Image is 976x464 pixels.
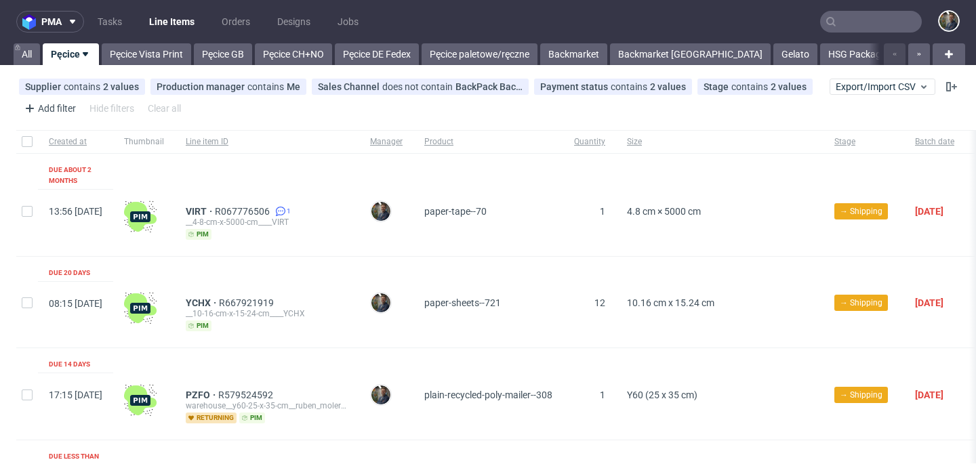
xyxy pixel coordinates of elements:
button: Export/Import CSV [830,79,935,95]
span: → Shipping [840,205,882,217]
a: Pęcice CH+NO [255,43,332,65]
span: contains [611,81,650,92]
span: 12 [594,297,605,308]
span: Manager [370,136,403,148]
span: 13:56 [DATE] [49,206,102,217]
img: Maciej Sobola [371,293,390,312]
span: Export/Import CSV [836,81,929,92]
span: Line item ID [186,136,348,148]
div: warehouse__y60-25-x-35-cm__ruben_molero_hueso__PZFO [186,400,348,411]
span: 1 [287,206,291,217]
a: Pęcice DE Fedex [335,43,419,65]
a: Pęcice paletowe/ręczne [422,43,537,65]
span: Quantity [574,136,605,148]
a: R579524592 [218,389,276,400]
a: R667921919 [219,297,277,308]
img: Maciej Sobola [371,385,390,404]
img: Maciej Sobola [939,12,958,30]
span: paper-tape--70 [424,206,487,217]
a: VIRT [186,206,215,217]
div: __4-8-cm-x-5000-cm____VIRT [186,217,348,228]
a: Line Items [141,11,203,33]
span: Product [424,136,552,148]
span: contains [64,81,103,92]
span: returning [186,413,237,423]
div: Due 14 days [49,359,90,370]
span: Thumbnail [124,136,164,148]
a: Jobs [329,11,367,33]
span: 17:15 [DATE] [49,389,102,400]
span: Stage [704,81,731,92]
span: [DATE] [915,206,943,217]
img: wHgJFi1I6lmhQAAAABJRU5ErkJggg== [124,201,157,233]
span: pim [186,229,211,240]
div: Due 20 days [49,268,90,278]
span: Batch date [915,136,954,148]
div: Add filter [19,98,79,119]
span: Y60 (25 x 35 cm) [627,389,697,400]
span: → Shipping [840,389,882,401]
div: Hide filters [87,99,137,118]
span: Created at [49,136,102,148]
a: Pęcice [43,43,99,65]
span: 10.16 cm x 15.24 cm [627,297,714,308]
a: Pęcice Vista Print [102,43,191,65]
span: → Shipping [840,297,882,309]
span: Size [627,136,813,148]
div: __10-16-cm-x-15-24-cm____YCHX [186,308,348,319]
span: plain-recycled-poly-mailer--308 [424,389,552,400]
div: 2 values [103,81,139,92]
a: All [14,43,40,65]
div: 2 values [650,81,686,92]
a: Tasks [89,11,130,33]
img: wHgJFi1I6lmhQAAAABJRU5ErkJggg== [124,384,157,417]
span: Stage [834,136,893,148]
span: 1 [600,206,605,217]
a: Orders [213,11,258,33]
span: 1 [600,389,605,400]
a: HSG Packaging NT + BM [820,43,940,65]
span: [DATE] [915,389,943,400]
span: contains [247,81,287,92]
img: Maciej Sobola [371,202,390,221]
span: pim [186,320,211,331]
a: Backmarket [GEOGRAPHIC_DATA] [610,43,771,65]
span: [DATE] [915,297,943,308]
span: contains [731,81,771,92]
span: 4.8 cm × 5000 cm [627,206,701,217]
span: paper-sheets--721 [424,297,501,308]
div: Me [287,81,300,92]
a: YCHX [186,297,219,308]
button: pma [16,11,84,33]
div: Clear all [145,99,184,118]
a: R067776506 [215,206,272,217]
a: Designs [269,11,319,33]
span: pma [41,17,62,26]
img: logo [22,14,41,30]
span: pim [239,413,265,423]
a: PZFO [186,389,218,400]
span: Production manager [157,81,247,92]
div: Due about 2 months [49,165,102,186]
span: Supplier [25,81,64,92]
div: BackPack Back Market [455,81,523,92]
span: Payment status [540,81,611,92]
img: wHgJFi1I6lmhQAAAABJRU5ErkJggg== [124,292,157,324]
a: 1 [272,206,291,217]
div: 2 values [771,81,807,92]
a: Backmarket [540,43,607,65]
a: Gelato [773,43,817,65]
span: 08:15 [DATE] [49,298,102,309]
a: Pęcice GB [194,43,252,65]
span: does not contain [382,81,455,92]
span: Sales Channel [318,81,382,92]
